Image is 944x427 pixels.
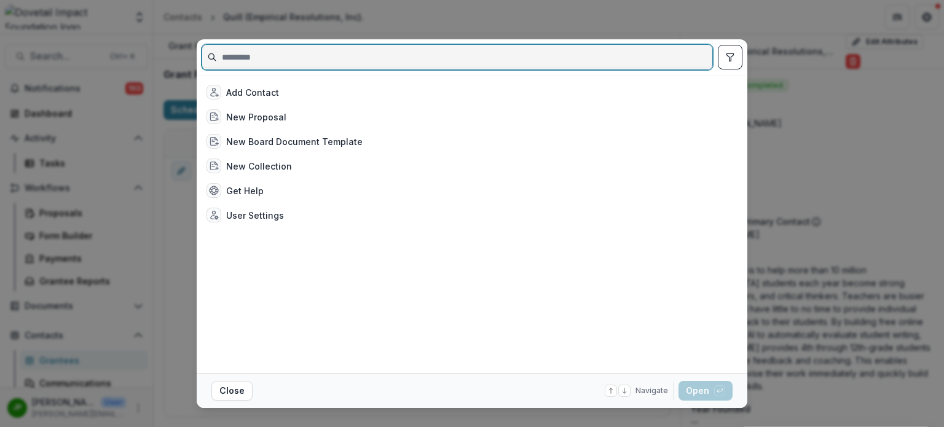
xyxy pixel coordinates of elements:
div: New Collection [226,160,292,173]
div: Add Contact [226,86,279,99]
div: User Settings [226,209,284,222]
div: New Proposal [226,111,286,123]
span: Navigate [635,385,668,396]
button: toggle filters [718,45,742,69]
div: Get Help [226,184,264,197]
button: Close [211,381,253,401]
div: New Board Document Template [226,135,363,148]
button: Open [678,381,733,401]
